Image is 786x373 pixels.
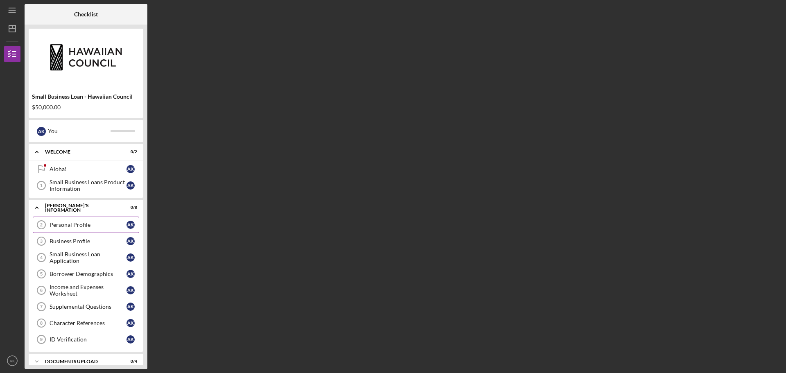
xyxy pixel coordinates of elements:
div: Personal Profile [50,222,126,228]
img: Product logo [29,33,143,82]
div: Borrower Demographics [50,271,126,277]
button: AK [4,353,20,369]
text: AK [10,359,15,363]
a: 3Business ProfileAK [33,233,139,249]
div: Supplemental Questions [50,303,126,310]
div: A K [126,335,135,344]
div: A K [126,253,135,262]
div: You [48,124,111,138]
a: 2Personal ProfileAK [33,217,139,233]
div: WELCOME [45,149,117,154]
a: 6Income and Expenses WorksheetAK [33,282,139,298]
div: A K [126,181,135,190]
div: A K [37,127,46,136]
div: Small Business Loan Application [50,251,126,264]
tspan: 8 [40,321,43,326]
tspan: 9 [40,337,43,342]
tspan: 4 [40,255,43,260]
div: A K [126,221,135,229]
div: 0 / 8 [122,205,137,210]
a: 7Supplemental QuestionsAK [33,298,139,315]
div: A K [126,319,135,327]
a: Aloha!AK [33,161,139,177]
div: A K [126,237,135,245]
div: Small Business Loan - Hawaiian Council [32,93,140,100]
a: 8Character ReferencesAK [33,315,139,331]
tspan: 1 [40,183,43,188]
div: Small Business Loans Product Information [50,179,126,192]
div: Aloha! [50,166,126,172]
div: A K [126,270,135,278]
div: [PERSON_NAME]'S INFORMATION [45,203,117,212]
div: 0 / 2 [122,149,137,154]
tspan: 2 [40,222,43,227]
tspan: 5 [40,271,43,276]
div: Business Profile [50,238,126,244]
div: ID Verification [50,336,126,343]
div: A K [126,303,135,311]
a: 9ID VerificationAK [33,331,139,348]
tspan: 3 [40,239,43,244]
div: A K [126,286,135,294]
div: Income and Expenses Worksheet [50,284,126,297]
a: 4Small Business Loan ApplicationAK [33,249,139,266]
tspan: 6 [40,288,43,293]
div: $50,000.00 [32,104,140,111]
div: Character References [50,320,126,326]
div: DOCUMENTS UPLOAD [45,359,117,364]
tspan: 7 [40,304,43,309]
b: Checklist [74,11,98,18]
div: A K [126,165,135,173]
div: 0 / 4 [122,359,137,364]
a: 5Borrower DemographicsAK [33,266,139,282]
a: 1Small Business Loans Product InformationAK [33,177,139,194]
